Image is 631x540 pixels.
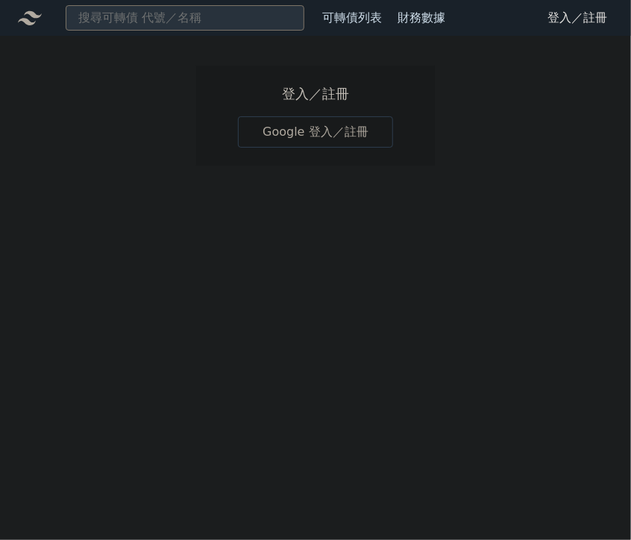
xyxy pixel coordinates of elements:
[398,10,445,25] a: 財務數據
[536,6,619,30] a: 登入／註冊
[238,84,393,104] h1: 登入／註冊
[66,5,304,31] input: 搜尋可轉債 代號／名稱
[238,116,393,148] a: Google 登入／註冊
[322,10,382,25] a: 可轉債列表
